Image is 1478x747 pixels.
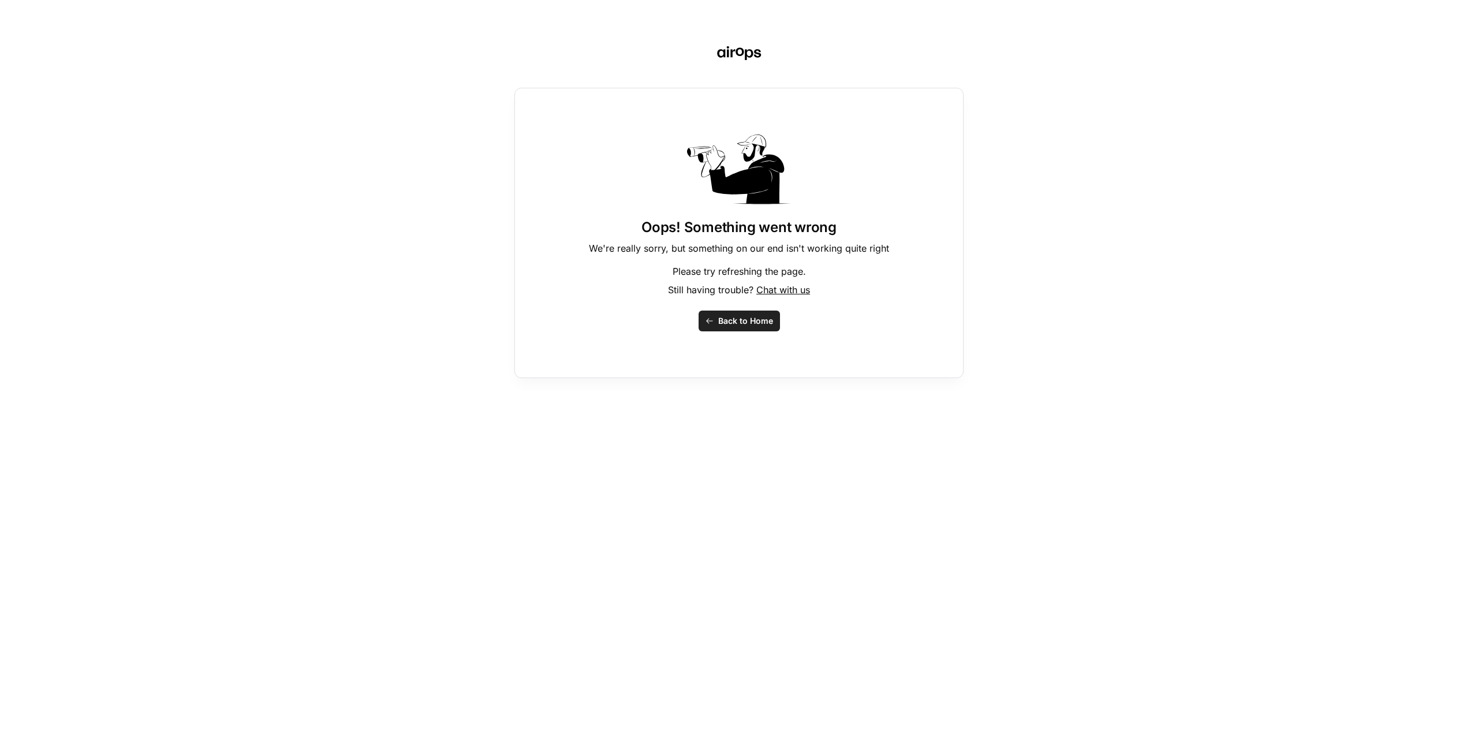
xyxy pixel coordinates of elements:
span: Back to Home [718,315,773,327]
p: We're really sorry, but something on our end isn't working quite right [589,241,889,255]
button: Back to Home [699,311,780,331]
span: Chat with us [756,284,810,296]
p: Please try refreshing the page. [673,264,806,278]
h1: Oops! Something went wrong [641,218,837,237]
p: Still having trouble? [668,283,810,297]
